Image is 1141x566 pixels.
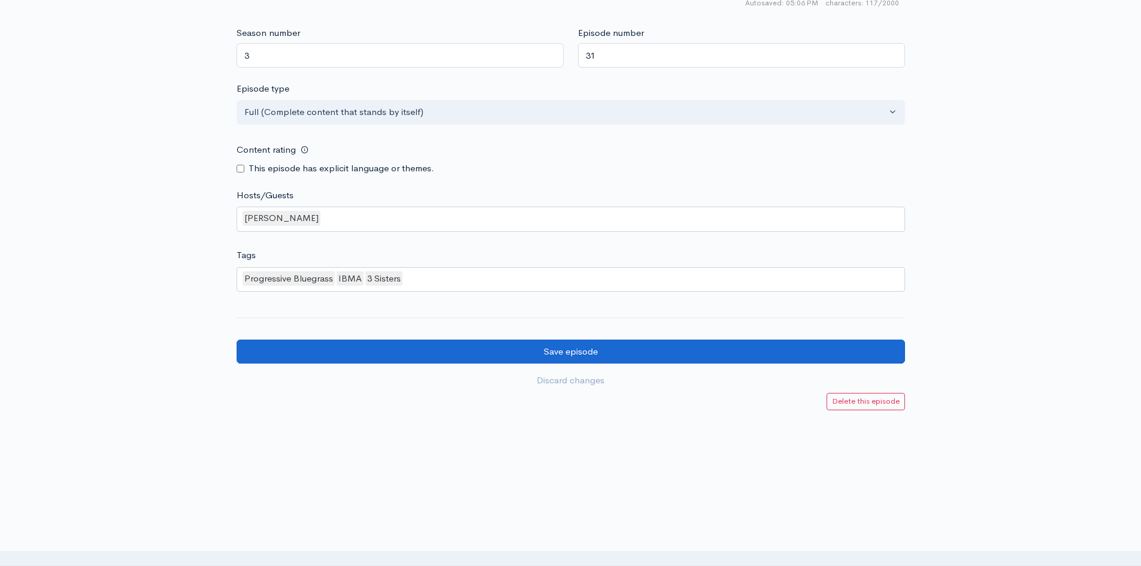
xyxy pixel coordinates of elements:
[827,393,905,410] a: Delete this episode
[237,138,296,162] label: Content rating
[237,249,256,262] label: Tags
[237,82,289,96] label: Episode type
[365,271,402,286] div: 3 Sisters
[237,189,293,202] label: Hosts/Guests
[832,396,900,406] small: Delete this episode
[244,105,886,119] div: Full (Complete content that stands by itself)
[237,100,905,125] button: Full (Complete content that stands by itself)
[337,271,364,286] div: IBMA
[237,43,564,68] input: Enter season number for this episode
[249,162,434,175] label: This episode has explicit language or themes.
[237,368,905,393] a: Discard changes
[243,271,335,286] div: Progressive Bluegrass
[578,26,644,40] label: Episode number
[578,43,905,68] input: Enter episode number
[237,340,905,364] input: Save episode
[237,26,300,40] label: Season number
[243,211,320,226] div: [PERSON_NAME]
